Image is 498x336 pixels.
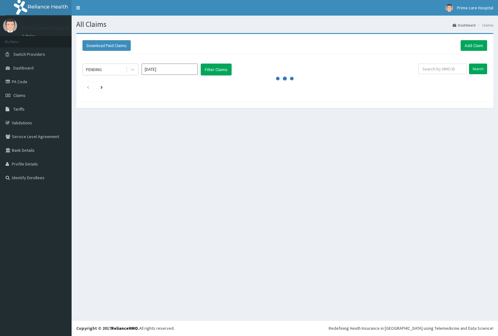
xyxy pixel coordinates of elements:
[76,20,493,28] h1: All Claims
[76,325,139,331] strong: Copyright © 2017 .
[22,34,37,38] a: Online
[329,325,493,331] div: Redefining Heath Insurance in [GEOGRAPHIC_DATA] using Telemedicine and Data Science!
[453,22,476,28] a: Dashboard
[201,64,232,75] button: Filter Claims
[275,69,294,88] svg: audio-loading
[461,40,487,51] a: Add Claim
[82,40,131,51] button: Download Paid Claims
[457,5,493,11] span: Prime care Hospital
[13,65,34,71] span: Dashboard
[86,66,102,73] div: PENDING
[469,64,487,74] input: Search
[13,51,45,57] span: Switch Providers
[111,325,138,331] a: RelianceHMO
[13,93,26,98] span: Claims
[445,4,453,12] img: User Image
[13,106,25,112] span: Tariffs
[476,22,493,28] li: Claims
[72,320,498,336] footer: All rights reserved.
[142,64,198,75] input: Select Month and Year
[3,19,17,33] img: User Image
[418,64,467,74] input: Search by HMO ID
[87,84,89,90] a: Previous page
[22,25,69,31] p: Prime care Hospital
[101,84,103,90] a: Next page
